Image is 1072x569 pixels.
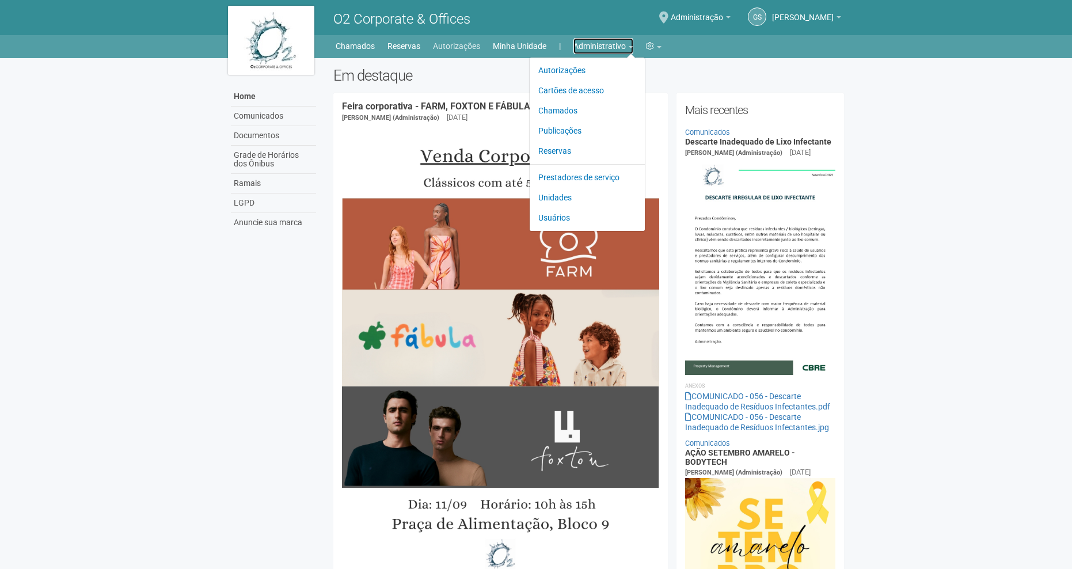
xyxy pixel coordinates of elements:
[538,121,636,141] a: Publicações
[671,14,731,24] a: Administração
[573,38,633,54] a: Administrativo
[748,7,766,26] a: GS
[772,14,841,24] a: [PERSON_NAME]
[538,208,636,228] a: Usuários
[231,194,316,213] a: LGPD
[342,114,439,122] span: [PERSON_NAME] (Administração)
[685,101,835,119] h2: Mais recentes
[685,412,829,432] a: COMUNICADO - 056 - Descarte Inadequado de Resíduos Infectantes.jpg
[538,60,636,81] a: Autorizações
[685,128,730,136] a: Comunicados
[772,2,834,22] span: Gabriela Souza
[433,38,480,54] a: Autorizações
[685,392,830,411] a: COMUNICADO - 056 - Descarte Inadequado de Resíduos Infectantes.pdf
[342,101,530,112] a: Feira corporativa - FARM, FOXTON E FÁBULA
[336,38,375,54] a: Chamados
[685,158,835,375] img: COMUNICADO%20-%20056%20-%20Descarte%20Inadequado%20de%20Res%C3%ADduos%20Infectantes.jpg
[333,11,470,27] span: O2 Corporate & Offices
[685,149,782,157] span: [PERSON_NAME] (Administração)
[231,87,316,107] a: Home
[671,2,723,22] span: Administração
[790,467,811,477] div: [DATE]
[231,126,316,146] a: Documentos
[228,6,314,75] img: logo.jpg
[447,112,467,123] div: [DATE]
[685,448,795,466] a: AÇÃO SETEMBRO AMARELO - BODYTECH
[231,146,316,174] a: Grade de Horários dos Ônibus
[559,38,561,54] a: |
[538,168,636,188] a: Prestadores de serviço
[538,101,636,121] a: Chamados
[685,381,835,391] li: Anexos
[231,107,316,126] a: Comunicados
[538,188,636,208] a: Unidades
[646,38,662,54] a: Configurações
[538,81,636,101] a: Cartões de acesso
[231,213,316,232] a: Anuncie sua marca
[493,38,546,54] a: Minha Unidade
[231,174,316,194] a: Ramais
[685,469,782,476] span: [PERSON_NAME] (Administração)
[685,439,730,447] a: Comunicados
[387,38,420,54] a: Reservas
[790,147,811,158] div: [DATE]
[685,137,831,146] a: Descarte Inadequado de Lixo Infectante
[333,67,844,84] h2: Em destaque
[538,141,636,161] a: Reservas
